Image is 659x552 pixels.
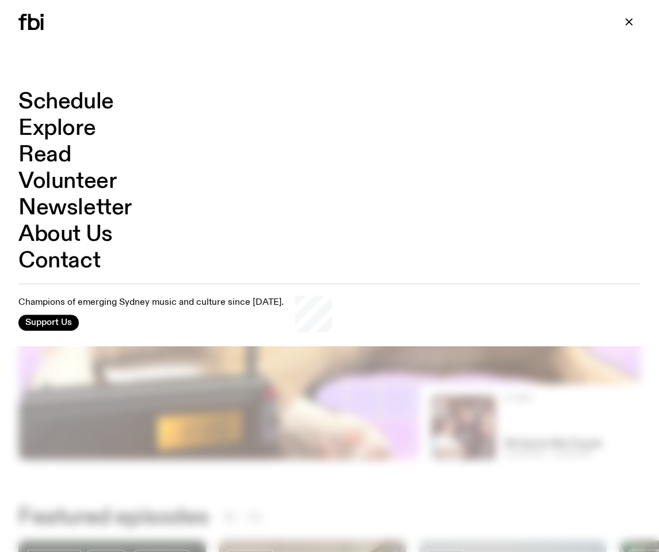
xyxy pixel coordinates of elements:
a: Schedule [18,91,114,113]
a: Explore [18,118,96,139]
button: Support Us [18,315,79,331]
a: Contact [18,250,100,272]
span: Support Us [25,317,72,328]
a: About Us [18,224,113,245]
a: Read [18,144,71,166]
a: Newsletter [18,197,132,219]
p: Champions of emerging Sydney music and culture since [DATE]. [18,298,284,309]
a: Volunteer [18,171,116,192]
